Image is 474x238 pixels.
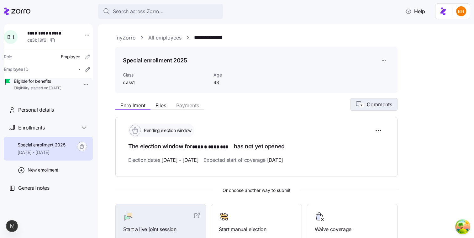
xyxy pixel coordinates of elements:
[27,37,46,43] span: ce3b19f6
[361,103,362,107] text: 2
[18,149,66,156] span: [DATE] - [DATE]
[267,156,283,164] span: [DATE]
[155,103,166,108] span: Files
[161,156,198,164] span: [DATE] - [DATE]
[78,66,80,72] span: -
[7,34,14,40] span: B H
[203,156,283,164] span: Expected start of coverage
[4,54,12,60] span: Role
[142,127,192,134] span: Pending election window
[128,156,198,164] span: Election dates
[18,184,50,192] span: General notes
[148,34,182,42] a: All employees
[120,103,145,108] span: Enrollment
[350,98,398,111] button: 2Comments
[123,56,187,64] h1: Special enrollment 2025
[213,79,276,86] span: 48
[123,79,208,86] span: class1
[14,86,61,91] span: Eligibility started on [DATE]
[128,142,385,151] h1: The election window for has not yet opened
[18,142,66,148] span: Special enrollment 2025
[115,187,398,194] span: Or choose another way to submit
[123,225,198,233] span: Start a live joint session
[219,225,294,233] span: Start manual election
[14,78,61,84] span: Eligible for benefits
[456,6,466,16] img: 4c75172146ef2474b9d2df7702cc87ce
[367,101,392,108] span: Comments
[18,124,45,132] span: Enrollments
[113,8,164,15] span: Search across Zorro...
[4,66,29,72] span: Employee ID
[176,103,199,108] span: Payments
[115,34,136,42] a: myZorro
[405,8,425,15] span: Help
[61,54,80,60] span: Employee
[28,167,58,173] span: New enrollment
[213,72,276,78] span: Age
[315,225,390,233] span: Waive coverage
[400,5,430,18] button: Help
[98,4,223,19] button: Search across Zorro...
[18,106,54,114] span: Personal details
[123,72,208,78] span: Class
[456,220,469,233] button: Open Tanstack query devtools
